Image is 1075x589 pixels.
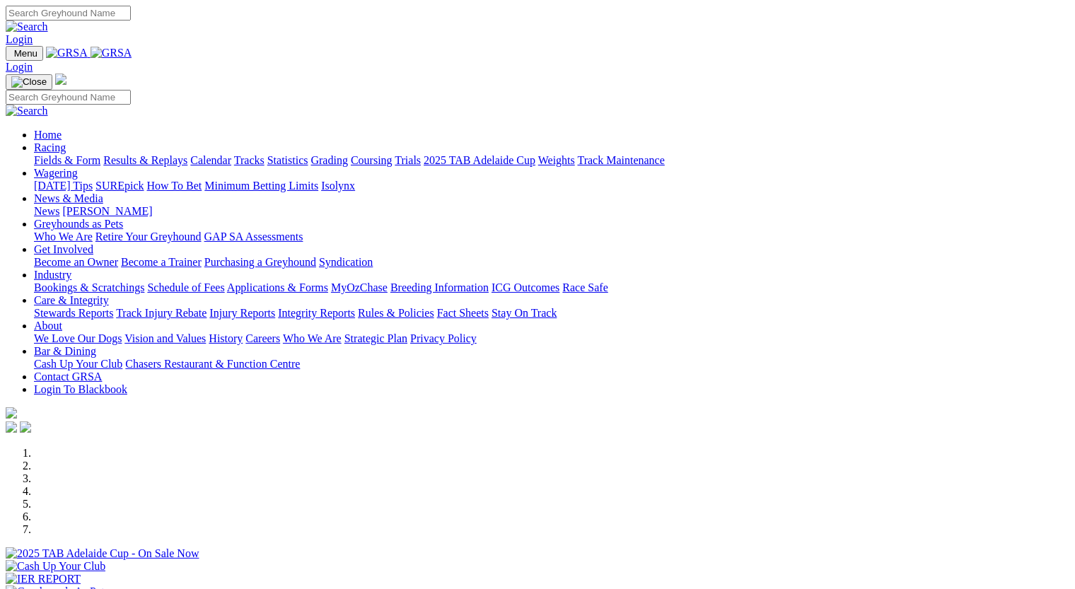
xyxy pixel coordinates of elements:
a: Race Safe [562,281,608,293]
img: IER REPORT [6,573,81,585]
a: Calendar [190,154,231,166]
div: Greyhounds as Pets [34,231,1069,243]
a: Cash Up Your Club [34,358,122,370]
a: 2025 TAB Adelaide Cup [424,154,535,166]
a: Racing [34,141,66,153]
img: Search [6,105,48,117]
a: Become a Trainer [121,256,202,268]
a: Care & Integrity [34,294,109,306]
a: Syndication [319,256,373,268]
a: Trials [395,154,421,166]
a: Results & Replays [103,154,187,166]
a: Track Maintenance [578,154,665,166]
img: GRSA [46,47,88,59]
a: Wagering [34,167,78,179]
div: News & Media [34,205,1069,218]
a: Rules & Policies [358,307,434,319]
a: Bookings & Scratchings [34,281,144,293]
a: Home [34,129,62,141]
button: Toggle navigation [6,46,43,61]
a: Who We Are [283,332,342,344]
a: ICG Outcomes [492,281,559,293]
a: Who We Are [34,231,93,243]
a: GAP SA Assessments [204,231,303,243]
a: Contact GRSA [34,371,102,383]
img: Cash Up Your Club [6,560,105,573]
button: Toggle navigation [6,74,52,90]
a: Bar & Dining [34,345,96,357]
span: Menu [14,48,37,59]
a: Statistics [267,154,308,166]
a: Strategic Plan [344,332,407,344]
img: GRSA [91,47,132,59]
a: Minimum Betting Limits [204,180,318,192]
div: Racing [34,154,1069,167]
a: How To Bet [147,180,202,192]
a: Injury Reports [209,307,275,319]
a: [PERSON_NAME] [62,205,152,217]
a: Privacy Policy [410,332,477,344]
a: Get Involved [34,243,93,255]
a: Fact Sheets [437,307,489,319]
img: Close [11,76,47,88]
img: 2025 TAB Adelaide Cup - On Sale Now [6,547,199,560]
a: Weights [538,154,575,166]
a: Track Injury Rebate [116,307,207,319]
a: Login To Blackbook [34,383,127,395]
a: Greyhounds as Pets [34,218,123,230]
a: Fields & Form [34,154,100,166]
img: logo-grsa-white.png [6,407,17,419]
img: twitter.svg [20,421,31,433]
a: Stay On Track [492,307,557,319]
a: Login [6,61,33,73]
a: Tracks [234,154,265,166]
a: Purchasing a Greyhound [204,256,316,268]
div: Bar & Dining [34,358,1069,371]
a: Retire Your Greyhound [95,231,202,243]
a: Schedule of Fees [147,281,224,293]
a: Breeding Information [390,281,489,293]
a: MyOzChase [331,281,388,293]
img: logo-grsa-white.png [55,74,66,85]
a: SUREpick [95,180,144,192]
a: Vision and Values [124,332,206,344]
a: News [34,205,59,217]
a: Applications & Forms [227,281,328,293]
a: Stewards Reports [34,307,113,319]
a: Industry [34,269,71,281]
a: We Love Our Dogs [34,332,122,344]
a: Careers [245,332,280,344]
img: facebook.svg [6,421,17,433]
a: About [34,320,62,332]
div: Wagering [34,180,1069,192]
a: History [209,332,243,344]
a: Integrity Reports [278,307,355,319]
a: Coursing [351,154,393,166]
a: Login [6,33,33,45]
input: Search [6,90,131,105]
img: Search [6,21,48,33]
div: About [34,332,1069,345]
a: Chasers Restaurant & Function Centre [125,358,300,370]
a: Grading [311,154,348,166]
a: Isolynx [321,180,355,192]
div: Get Involved [34,256,1069,269]
div: Industry [34,281,1069,294]
a: Become an Owner [34,256,118,268]
a: [DATE] Tips [34,180,93,192]
div: Care & Integrity [34,307,1069,320]
input: Search [6,6,131,21]
a: News & Media [34,192,103,204]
